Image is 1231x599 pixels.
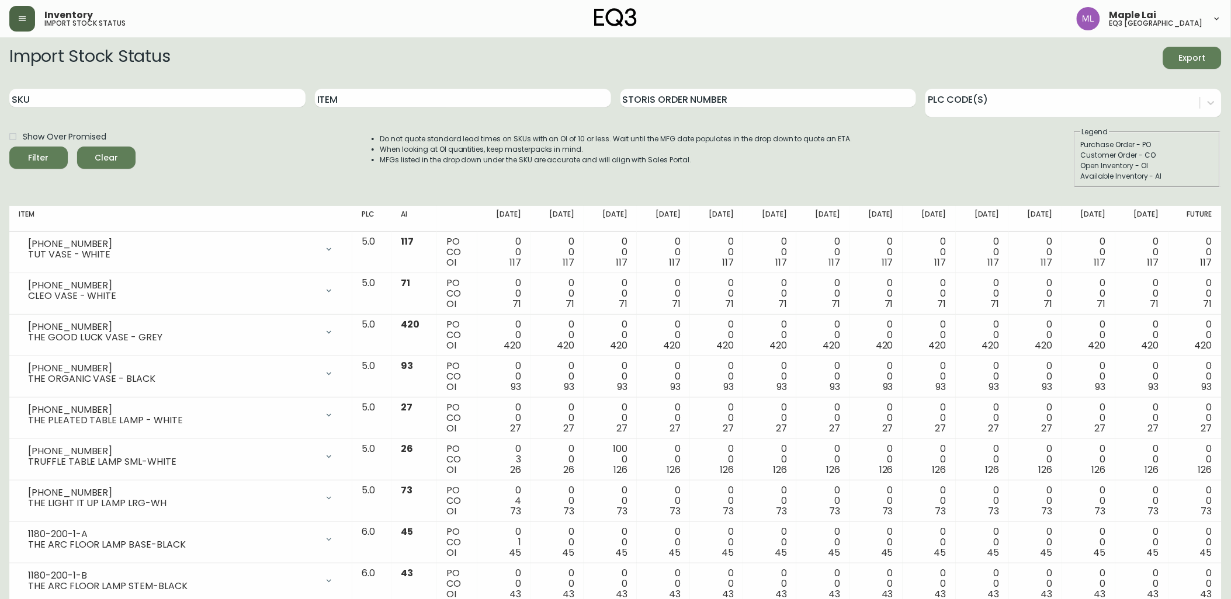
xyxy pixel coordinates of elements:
span: 420 [1035,339,1053,352]
span: 27 [1148,422,1159,435]
span: 27 [882,422,893,435]
div: 0 0 [699,278,734,309]
div: 0 0 [806,319,840,351]
span: 126 [932,463,946,476]
span: 71 [566,297,574,311]
span: 93 [1042,380,1053,393]
span: 93 [989,380,1000,393]
span: 93 [670,380,681,393]
span: 71 [1150,297,1159,311]
div: 0 0 [912,361,946,392]
div: 0 0 [912,319,946,351]
th: [DATE] [530,206,584,232]
div: [PHONE_NUMBER]THE PLEATED TABLE LAMP - WHITE [19,402,343,428]
span: Export [1173,51,1212,65]
div: 0 0 [699,319,734,351]
span: 73 [670,504,681,518]
div: 0 0 [487,361,521,392]
div: 0 0 [540,236,574,268]
span: 117 [722,256,734,269]
span: 420 [823,339,840,352]
span: 117 [509,256,521,269]
div: 0 0 [806,485,840,517]
div: 0 0 [1018,361,1053,392]
th: [DATE] [956,206,1009,232]
div: 0 0 [646,278,681,309]
div: [PHONE_NUMBER]TUT VASE - WHITE [19,236,343,262]
span: 27 [776,422,787,435]
span: 73 [935,504,946,518]
span: 71 [401,276,410,290]
span: 93 [564,380,574,393]
div: 0 0 [487,319,521,351]
td: 5.0 [352,439,391,480]
div: 1180-200-1-ATHE ARC FLOOR LAMP BASE-BLACK [19,527,343,552]
span: 117 [1147,256,1159,269]
div: 0 0 [859,402,893,434]
th: Item [9,206,352,232]
span: 117 [775,256,787,269]
div: 0 0 [965,319,1000,351]
span: 117 [1041,256,1053,269]
div: 0 3 [487,444,521,475]
div: 0 0 [912,278,946,309]
span: 126 [1039,463,1053,476]
div: 0 0 [1125,319,1159,351]
span: OI [446,339,456,352]
span: 420 [716,339,734,352]
span: OI [446,463,456,476]
div: 0 0 [1018,278,1053,309]
legend: Legend [1081,127,1109,137]
div: PO CO [446,361,468,392]
span: 71 [1097,297,1106,311]
div: [PHONE_NUMBER] [28,363,317,374]
div: 0 1 [487,527,521,558]
span: 27 [935,422,946,435]
div: 0 0 [699,527,734,558]
div: 0 0 [912,485,946,517]
div: 0 0 [1018,485,1053,517]
span: 73 [1042,504,1053,518]
span: 71 [1044,297,1053,311]
div: 0 0 [753,278,787,309]
span: 71 [938,297,946,311]
span: 73 [1095,504,1106,518]
div: 0 0 [1072,402,1106,434]
li: Do not quote standard lead times on SKUs with an OI of 10 or less. Wait until the MFG date popula... [380,134,852,144]
span: 93 [617,380,627,393]
span: 27 [1201,422,1212,435]
span: 73 [829,504,840,518]
span: Inventory [44,11,93,20]
th: [DATE] [690,206,743,232]
span: 93 [1202,380,1212,393]
span: 73 [882,504,893,518]
div: 0 0 [1125,361,1159,392]
span: 126 [986,463,1000,476]
div: 0 0 [540,402,574,434]
div: 0 0 [965,236,1000,268]
div: 0 0 [593,319,627,351]
span: 420 [1142,339,1159,352]
th: AI [391,206,437,232]
div: 0 0 [753,444,787,475]
div: THE ARC FLOOR LAMP STEM-BLACK [28,581,317,591]
div: THE LIGHT IT UP LAMP LRG-WH [28,498,317,509]
div: 0 0 [593,236,627,268]
span: 126 [773,463,787,476]
div: 0 0 [646,319,681,351]
div: THE ARC FLOOR LAMP BASE-BLACK [28,539,317,550]
div: 100 0 [593,444,627,475]
div: 0 0 [859,278,893,309]
div: 0 0 [593,402,627,434]
div: 1180-200-1-BTHE ARC FLOOR LAMP STEM-BLACK [19,568,343,594]
div: Purchase Order - PO [1081,140,1214,150]
div: 0 0 [646,485,681,517]
span: 27 [616,422,627,435]
div: 0 0 [912,402,946,434]
div: 0 0 [646,444,681,475]
th: [DATE] [903,206,956,232]
td: 5.0 [352,480,391,522]
button: Filter [9,147,68,169]
span: 93 [883,380,893,393]
div: 0 0 [753,361,787,392]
